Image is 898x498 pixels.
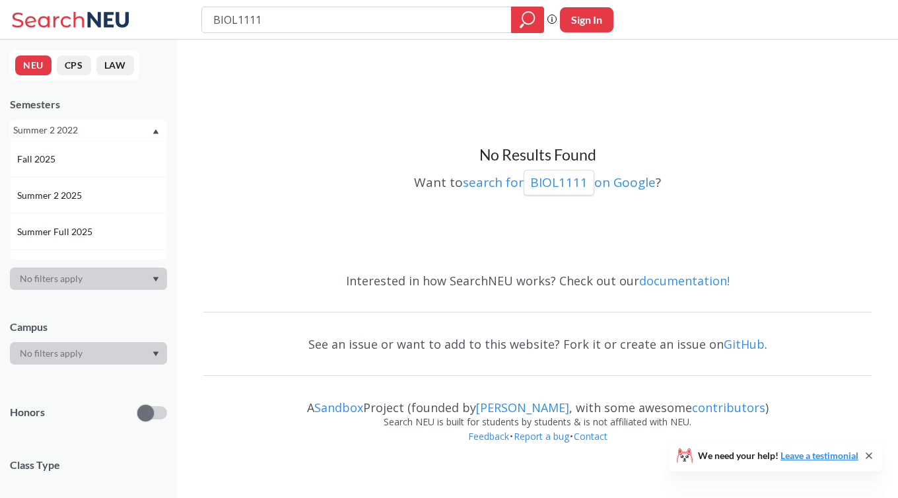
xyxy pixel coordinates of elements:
svg: Dropdown arrow [153,277,159,282]
p: Honors [10,405,45,420]
div: magnifying glass [511,7,544,33]
a: documentation! [639,273,730,289]
span: Fall 2025 [17,152,58,166]
div: Want to ? [203,165,872,196]
div: Dropdown arrow [10,342,167,365]
p: BIOL1111 [530,174,588,192]
a: Feedback [467,430,510,443]
svg: Dropdown arrow [153,351,159,357]
a: contributors [692,400,765,415]
a: Contact [573,430,608,443]
a: Leave a testimonial [780,450,858,461]
button: Sign In [560,7,613,32]
a: [PERSON_NAME] [476,400,569,415]
div: A Project (founded by , with some awesome ) [203,388,872,415]
div: Semesters [10,97,167,112]
svg: magnifying glass [520,11,535,29]
div: Summer 2 2022Dropdown arrowFall 2025Summer 2 2025Summer Full 2025Summer 1 2025Spring 2025Fall 202... [10,120,167,141]
div: Interested in how SearchNEU works? Check out our [203,262,872,300]
span: Summer Full 2025 [17,225,95,239]
span: Summer 2 2025 [17,188,85,203]
a: search forBIOL1111on Google [463,174,656,191]
div: Summer 2 2022 [13,123,151,137]
div: See an issue or want to add to this website? Fork it or create an issue on . [203,325,872,363]
a: Report a bug [513,430,570,443]
span: Class Type [10,458,167,472]
h3: No Results Found [203,145,872,165]
button: CPS [57,55,91,75]
div: • • [203,429,872,464]
span: We need your help! [698,451,858,460]
div: Campus [10,320,167,334]
button: LAW [96,55,134,75]
input: Class, professor, course number, "phrase" [212,9,502,31]
a: GitHub [724,336,765,352]
div: Dropdown arrow [10,267,167,290]
a: Sandbox [314,400,363,415]
svg: Dropdown arrow [153,129,159,134]
div: Search NEU is built for students by students & is not affiliated with NEU. [203,415,872,429]
button: NEU [15,55,52,75]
